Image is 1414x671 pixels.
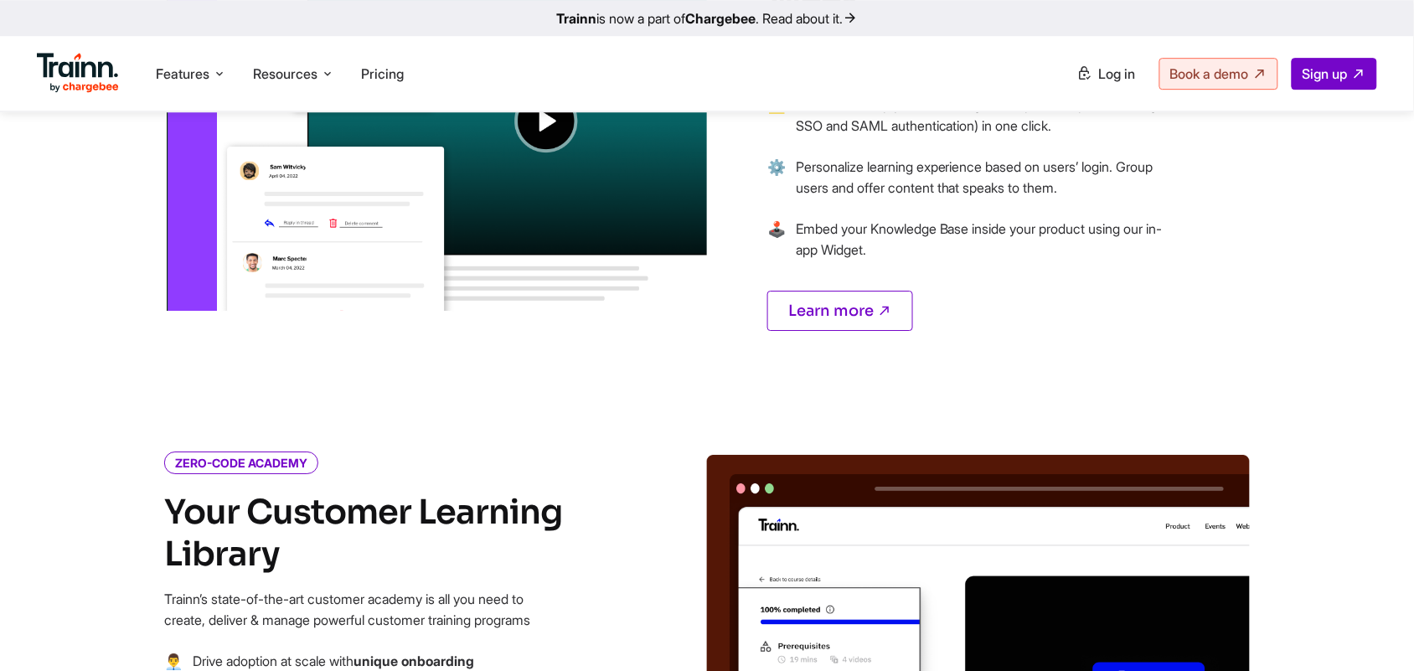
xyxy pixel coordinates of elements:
[767,219,786,281] span: →
[685,10,756,27] b: Chargebee
[1292,58,1377,90] a: Sign up
[767,95,786,157] span: →
[1170,65,1249,82] span: Book a demo
[1099,65,1136,82] span: Log in
[1159,58,1278,90] a: Book a demo
[767,157,786,219] span: →
[1067,59,1146,89] a: Log in
[361,65,404,82] a: Pricing
[164,452,318,474] i: ZERO-CODE ACADEMY
[164,492,566,576] h4: Your Customer Learning Library
[253,65,317,83] span: Resources
[156,65,209,83] span: Features
[37,53,119,93] img: Trainn Logo
[796,95,1169,137] p: Choose to keep your Knowledge Base public or private (using SSO and SAML authentication) in one c...
[796,219,1169,261] p: Embed your Knowledge Base inside your product using our in-app Widget.
[1303,65,1348,82] span: Sign up
[796,157,1169,199] p: Personalize learning experience based on users’ login. Group users and offer content that speaks ...
[164,589,566,631] p: Trainn’s state-of-the-art customer academy is all you need to create, deliver & manage powerful c...
[556,10,596,27] b: Trainn
[1330,591,1414,671] iframe: Chat Widget
[767,291,913,331] a: Learn more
